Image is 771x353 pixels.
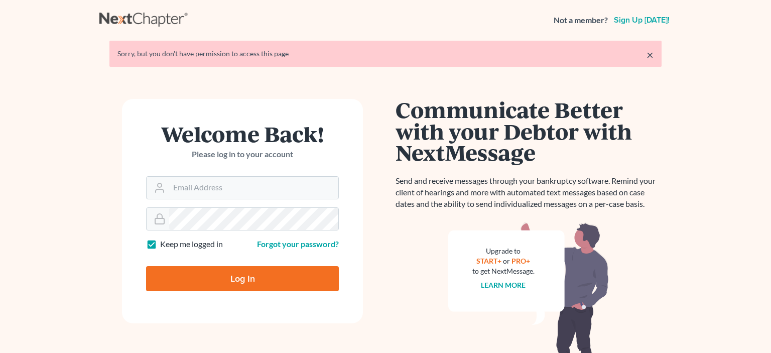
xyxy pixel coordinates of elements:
[554,15,608,26] strong: Not a member?
[472,266,535,276] div: to get NextMessage.
[169,177,338,199] input: Email Address
[396,175,662,210] p: Send and receive messages through your bankruptcy software. Remind your client of hearings and mo...
[503,257,510,265] span: or
[396,99,662,163] h1: Communicate Better with your Debtor with NextMessage
[612,16,672,24] a: Sign up [DATE]!
[512,257,531,265] a: PRO+
[146,123,339,145] h1: Welcome Back!
[160,239,223,250] label: Keep me logged in
[257,239,339,249] a: Forgot your password?
[146,266,339,291] input: Log In
[472,246,535,256] div: Upgrade to
[117,49,654,59] div: Sorry, but you don't have permission to access this page
[481,281,526,289] a: Learn more
[146,149,339,160] p: Please log in to your account
[477,257,502,265] a: START+
[647,49,654,61] a: ×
